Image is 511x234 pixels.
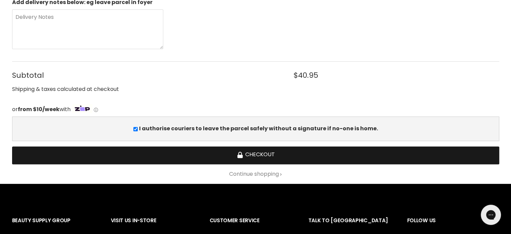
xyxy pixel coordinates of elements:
[139,125,378,132] b: I authorise couriers to leave the parcel safely without a signature if no-one is home.
[72,104,93,113] img: Zip Logo
[12,105,71,113] span: or with
[12,146,499,164] button: Checkout
[12,171,499,177] a: Continue shopping
[12,85,499,94] div: Shipping & taxes calculated at checkout
[477,202,504,227] iframe: Gorgias live chat messenger
[18,105,59,113] strong: from $10/week
[12,71,280,79] span: Subtotal
[294,71,318,79] span: $40.95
